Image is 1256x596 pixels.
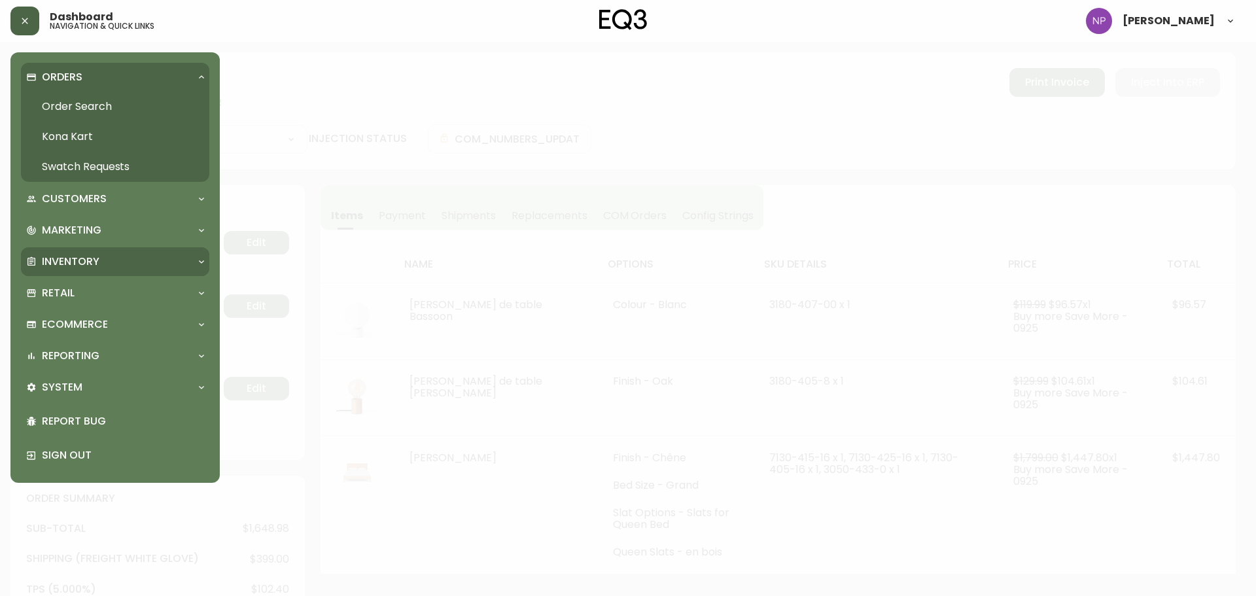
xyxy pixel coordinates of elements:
div: Orders [21,63,209,92]
p: Inventory [42,254,99,269]
span: Dashboard [50,12,113,22]
div: Customers [21,184,209,213]
p: System [42,380,82,394]
div: Sign Out [21,438,209,472]
p: Reporting [42,349,99,363]
p: Sign Out [42,448,204,463]
div: Retail [21,279,209,307]
div: Ecommerce [21,310,209,339]
p: Marketing [42,223,101,237]
div: Reporting [21,342,209,370]
img: logo [599,9,648,30]
p: Retail [42,286,75,300]
p: Report Bug [42,414,204,429]
div: System [21,373,209,402]
p: Ecommerce [42,317,108,332]
span: [PERSON_NAME] [1123,16,1215,26]
p: Orders [42,70,82,84]
div: Marketing [21,216,209,245]
img: 50f1e64a3f95c89b5c5247455825f96f [1086,8,1112,34]
a: Swatch Requests [21,152,209,182]
a: Order Search [21,92,209,122]
p: Customers [42,192,107,206]
a: Kona Kart [21,122,209,152]
div: Report Bug [21,404,209,438]
h5: navigation & quick links [50,22,154,30]
div: Inventory [21,247,209,276]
